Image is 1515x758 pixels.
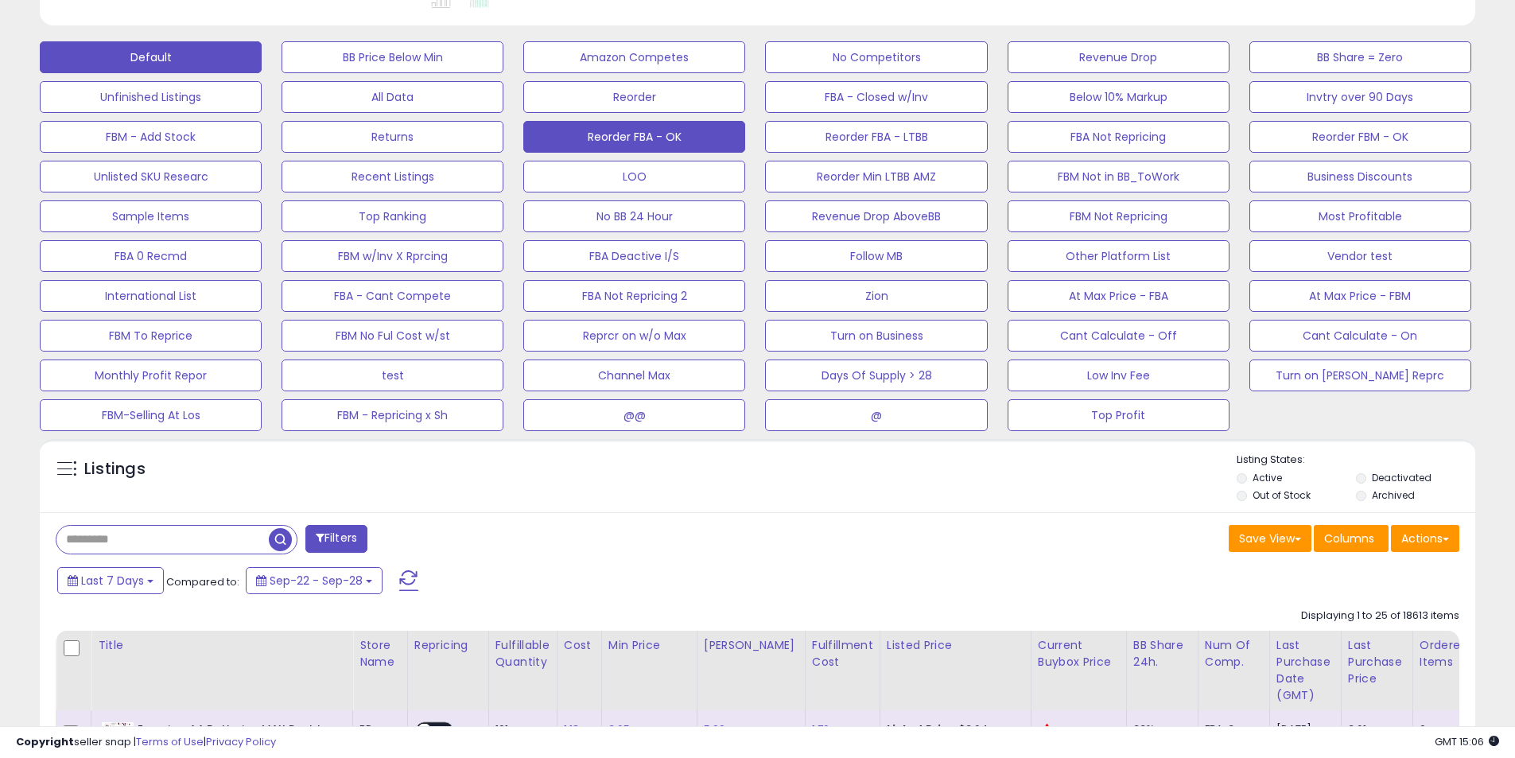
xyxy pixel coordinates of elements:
[305,525,367,553] button: Filters
[1249,121,1471,153] button: Reorder FBM - OK
[1420,637,1478,671] div: Ordered Items
[765,399,987,431] button: @
[1372,471,1431,484] label: Deactivated
[1008,121,1229,153] button: FBA Not Repricing
[40,399,262,431] button: FBM-Selling At Los
[1229,525,1311,552] button: Save View
[704,637,798,654] div: [PERSON_NAME]
[282,81,503,113] button: All Data
[523,280,745,312] button: FBA Not Repricing 2
[1253,488,1311,502] label: Out of Stock
[765,240,987,272] button: Follow MB
[1237,453,1475,468] p: Listing States:
[765,41,987,73] button: No Competitors
[57,567,164,594] button: Last 7 Days
[1249,320,1471,352] button: Cant Calculate - On
[523,81,745,113] button: Reorder
[887,637,1024,654] div: Listed Price
[282,41,503,73] button: BB Price Below Min
[1249,81,1471,113] button: Invtry over 90 Days
[1008,360,1229,391] button: Low Inv Fee
[40,41,262,73] button: Default
[1008,161,1229,192] button: FBM Not in BB_ToWork
[282,399,503,431] button: FBM - Repricing x Sh
[206,734,276,749] a: Privacy Policy
[40,320,262,352] button: FBM To Reprice
[523,41,745,73] button: Amazon Competes
[359,637,401,671] div: Store Name
[282,121,503,153] button: Returns
[1249,41,1471,73] button: BB Share = Zero
[282,200,503,232] button: Top Ranking
[608,637,690,654] div: Min Price
[40,360,262,391] button: Monthly Profit Repor
[1008,320,1229,352] button: Cant Calculate - Off
[765,360,987,391] button: Days Of Supply > 28
[1301,608,1459,624] div: Displaying 1 to 25 of 18613 items
[1249,161,1471,192] button: Business Discounts
[40,200,262,232] button: Sample Items
[523,360,745,391] button: Channel Max
[1249,200,1471,232] button: Most Profitable
[495,637,550,671] div: Fulfillable Quantity
[282,360,503,391] button: test
[1038,637,1120,671] div: Current Buybox Price
[1435,734,1499,749] span: 2025-10-6 15:06 GMT
[282,280,503,312] button: FBA - Cant Compete
[765,280,987,312] button: Zion
[1372,488,1415,502] label: Archived
[1008,41,1229,73] button: Revenue Drop
[523,240,745,272] button: FBA Deactive I/S
[564,637,595,654] div: Cost
[523,161,745,192] button: LOO
[282,320,503,352] button: FBM No Ful Cost w/st
[523,320,745,352] button: Reprcr on w/o Max
[16,734,74,749] strong: Copyright
[136,734,204,749] a: Terms of Use
[270,573,363,589] span: Sep-22 - Sep-28
[1391,525,1459,552] button: Actions
[812,637,873,671] div: Fulfillment Cost
[765,81,987,113] button: FBA - Closed w/Inv
[765,161,987,192] button: Reorder Min LTBB AMZ
[523,121,745,153] button: Reorder FBA - OK
[765,200,987,232] button: Revenue Drop AboveBB
[84,458,146,480] h5: Listings
[1133,637,1191,671] div: BB Share 24h.
[523,200,745,232] button: No BB 24 Hour
[765,121,987,153] button: Reorder FBA - LTBB
[765,320,987,352] button: Turn on Business
[1008,81,1229,113] button: Below 10% Markup
[414,637,482,654] div: Repricing
[282,240,503,272] button: FBM w/Inv X Rprcing
[40,81,262,113] button: Unfinished Listings
[1249,360,1471,391] button: Turn on [PERSON_NAME] Reprc
[1008,280,1229,312] button: At Max Price - FBA
[40,240,262,272] button: FBA 0 Recmd
[1008,399,1229,431] button: Top Profit
[523,399,745,431] button: @@
[246,567,383,594] button: Sep-22 - Sep-28
[1205,637,1263,671] div: Num of Comp.
[1008,200,1229,232] button: FBM Not Repricing
[1249,240,1471,272] button: Vendor test
[1249,280,1471,312] button: At Max Price - FBM
[1314,525,1389,552] button: Columns
[81,573,144,589] span: Last 7 Days
[40,161,262,192] button: Unlisted SKU Researc
[1276,637,1334,704] div: Last Purchase Date (GMT)
[166,574,239,589] span: Compared to:
[98,637,346,654] div: Title
[282,161,503,192] button: Recent Listings
[16,735,276,750] div: seller snap | |
[1324,531,1374,546] span: Columns
[40,121,262,153] button: FBM - Add Stock
[1253,471,1282,484] label: Active
[1348,637,1406,687] div: Last Purchase Price
[40,280,262,312] button: International List
[1008,240,1229,272] button: Other Platform List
